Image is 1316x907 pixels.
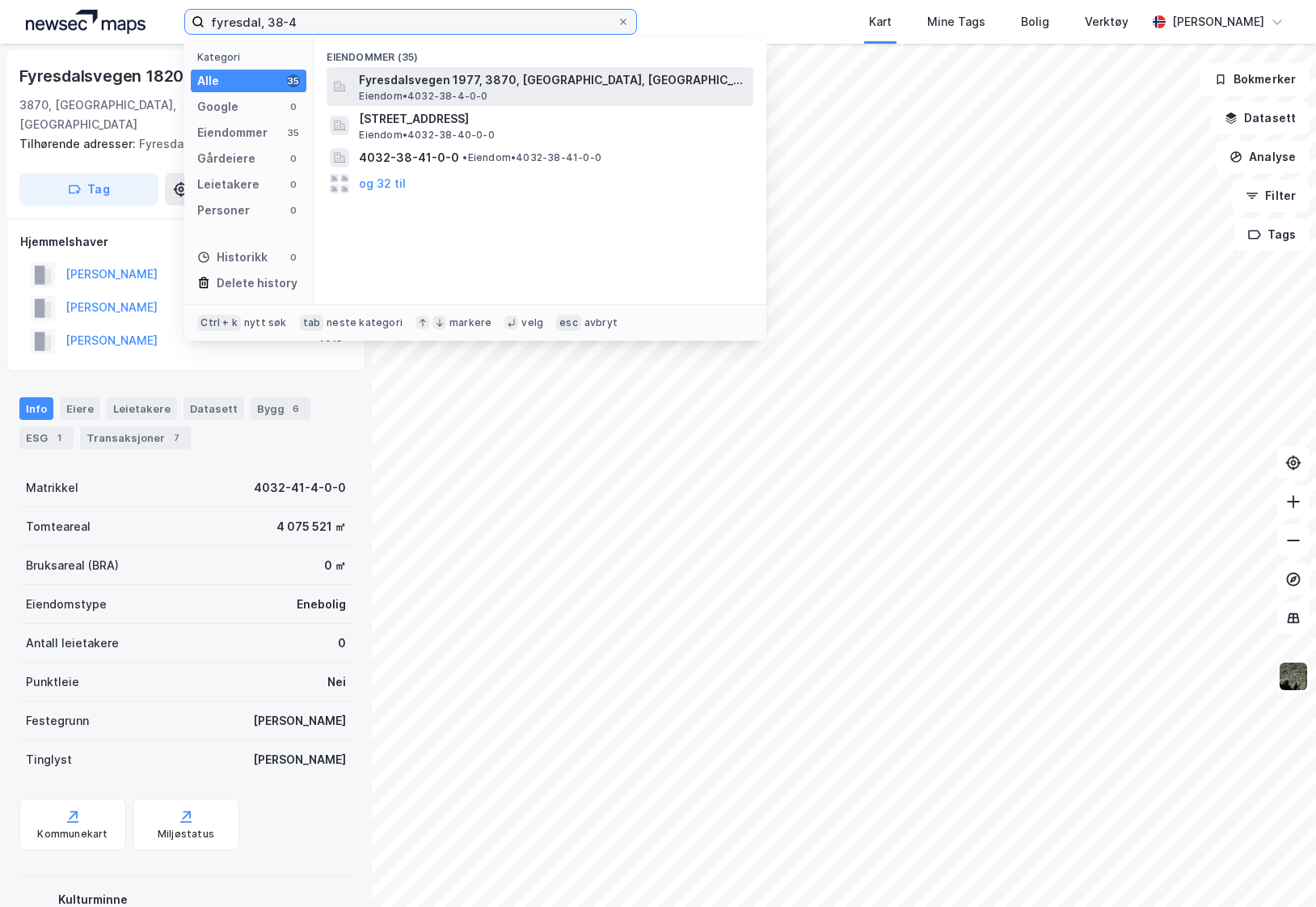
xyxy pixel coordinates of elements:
[244,316,287,329] div: nytt søk
[19,134,340,154] div: Fyresdalsvegen 1800
[37,828,108,841] div: Kommunekart
[19,95,277,134] div: 3870, [GEOGRAPHIC_DATA], [GEOGRAPHIC_DATA]
[205,10,617,34] input: Søk på adresse, matrikkel, gårdeiere, leietakere eller personer
[1021,12,1049,32] div: Bolig
[197,149,255,168] div: Gårdeiere
[1211,102,1310,134] button: Datasett
[300,315,324,331] div: tab
[338,634,346,653] div: 0
[324,556,346,575] div: 0 ㎡
[314,38,766,67] div: Eiendommer (35)
[60,397,100,420] div: Eiere
[80,426,191,449] div: Transaksjoner
[19,137,139,150] span: Tilhørende adresser:
[197,51,306,63] div: Kategori
[359,148,459,167] span: 4032-38-41-0-0
[197,175,259,194] div: Leietakere
[1172,12,1264,32] div: [PERSON_NAME]
[26,556,119,575] div: Bruksareal (BRA)
[197,123,268,142] div: Eiendommer
[26,672,79,692] div: Punktleie
[197,315,241,331] div: Ctrl + k
[584,316,618,329] div: avbryt
[1216,141,1310,173] button: Analyse
[359,90,487,103] span: Eiendom • 4032-38-4-0-0
[287,152,300,165] div: 0
[1234,218,1310,251] button: Tags
[287,251,300,264] div: 0
[19,426,74,449] div: ESG
[287,126,300,139] div: 35
[359,70,747,90] span: Fyresdalsvegen 1977, 3870, [GEOGRAPHIC_DATA], [GEOGRAPHIC_DATA]
[288,401,304,417] div: 6
[26,10,146,34] img: logo.a4113a55bc3d86da70a041830d287a7e.svg
[197,71,219,91] div: Alle
[556,315,581,331] div: esc
[462,151,467,163] span: •
[197,97,238,117] div: Google
[251,397,310,420] div: Bygg
[287,204,300,217] div: 0
[253,711,346,731] div: [PERSON_NAME]
[254,478,346,498] div: 4032-41-4-0-0
[359,174,406,193] button: og 32 til
[449,316,491,329] div: markere
[1085,12,1128,32] div: Verktøy
[1235,829,1316,907] iframe: Chat Widget
[327,316,403,329] div: neste kategori
[26,517,91,536] div: Tomteareal
[26,595,107,614] div: Eiendomstype
[359,129,494,142] span: Eiendom • 4032-38-40-0-0
[1200,63,1310,95] button: Bokmerker
[287,74,300,87] div: 35
[297,595,346,614] div: Enebolig
[19,63,187,89] div: Fyresdalsvegen 1820
[217,273,297,293] div: Delete history
[869,12,892,32] div: Kart
[19,173,158,206] button: Tag
[26,478,78,498] div: Matrikkel
[521,316,543,329] div: velg
[197,201,250,220] div: Personer
[51,430,67,446] div: 1
[183,397,244,420] div: Datasett
[287,100,300,113] div: 0
[1278,661,1309,692] img: 9k=
[327,672,346,692] div: Nei
[168,430,184,446] div: 7
[107,397,177,420] div: Leietakere
[20,232,352,252] div: Hjemmelshaver
[253,750,346,769] div: [PERSON_NAME]
[462,151,601,164] span: Eiendom • 4032-38-41-0-0
[276,517,346,536] div: 4 075 521 ㎡
[158,828,214,841] div: Miljøstatus
[26,750,72,769] div: Tinglyst
[287,178,300,191] div: 0
[19,397,53,420] div: Info
[359,109,747,129] span: [STREET_ADDRESS]
[927,12,985,32] div: Mine Tags
[26,634,119,653] div: Antall leietakere
[1232,180,1310,212] button: Filter
[26,711,89,731] div: Festegrunn
[197,248,268,267] div: Historikk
